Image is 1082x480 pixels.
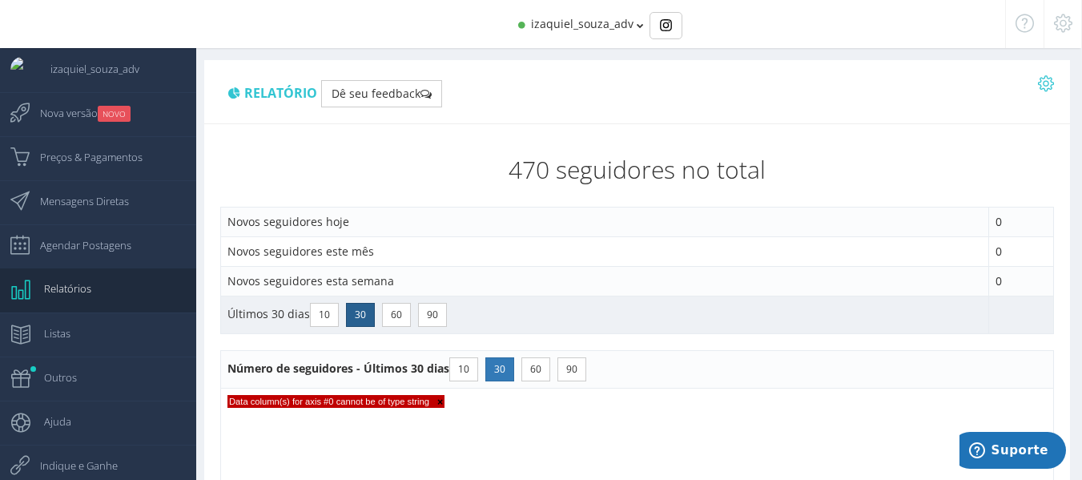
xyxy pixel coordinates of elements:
[521,357,550,381] button: 60
[28,313,70,353] span: Listas
[220,156,1054,183] h2: 470 seguidores no total
[989,208,1054,237] td: 0
[429,397,443,408] span: ×
[221,208,989,237] td: Novos seguidores hoje
[310,303,339,327] button: 10
[34,49,139,89] span: izaquiel_souza_adv
[346,303,375,327] button: 30
[321,80,442,107] button: Dê seu feedback
[227,395,444,408] span: Data column(s) for axis #0 cannot be of type string
[660,19,672,31] img: Instagram_simple_icon.svg
[28,401,71,442] span: Ajuda
[959,432,1066,472] iframe: Abre um widget para que você possa encontrar mais informações
[10,57,34,81] img: User Image
[650,12,682,39] div: Basic example
[24,137,143,177] span: Preços & Pagamentos
[28,268,91,309] span: Relatórios
[24,93,131,133] span: Nova versão
[989,267,1054,296] td: 0
[227,361,590,376] span: Número de seguidores - Últimos 30 dias
[382,303,411,327] button: 60
[485,357,514,381] button: 30
[221,237,989,267] td: Novos seguidores este mês
[221,267,989,296] td: Novos seguidores esta semana
[557,357,586,381] button: 90
[989,237,1054,267] td: 0
[28,357,77,397] span: Outros
[98,106,131,122] small: NOVO
[418,303,447,327] button: 90
[449,357,478,381] button: 10
[221,296,989,334] td: Últimos 30 dias
[244,84,317,102] span: Relatório
[24,181,129,221] span: Mensagens Diretas
[24,225,131,265] span: Agendar Postagens
[531,16,634,31] span: izaquiel_souza_adv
